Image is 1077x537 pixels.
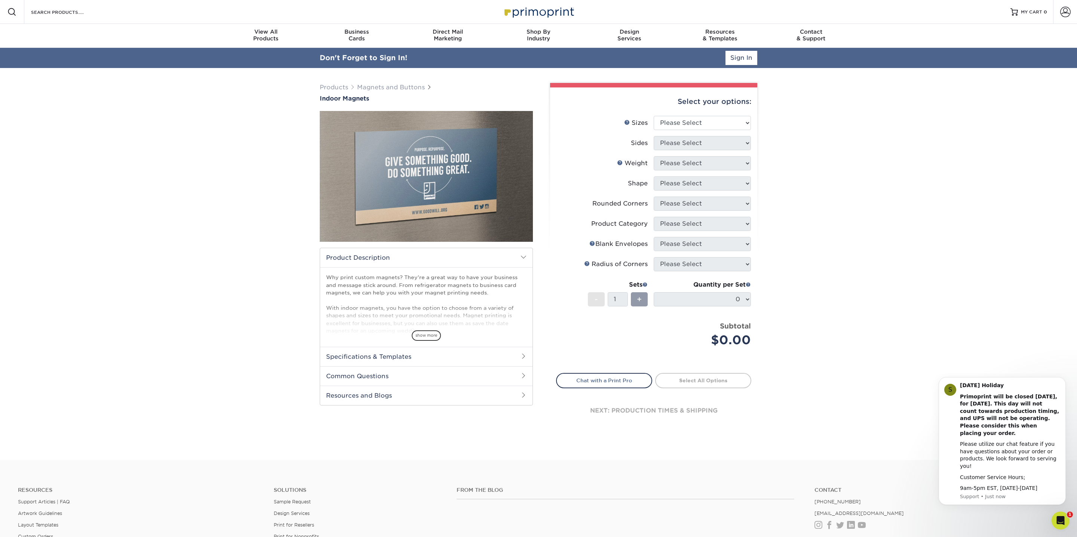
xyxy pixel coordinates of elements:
[631,139,648,148] div: Sides
[765,28,856,35] span: Contact
[675,24,765,48] a: Resources& Templates
[589,240,648,249] div: Blank Envelopes
[595,294,598,305] span: -
[584,24,675,48] a: DesignServices
[357,84,425,91] a: Magnets and Buttons
[274,510,310,516] a: Design Services
[927,373,1077,517] iframe: Intercom notifications message
[592,199,648,208] div: Rounded Corners
[659,331,751,349] div: $0.00
[765,24,856,48] a: Contact& Support
[1044,9,1047,15] span: 0
[637,294,642,305] span: +
[584,260,648,269] div: Radius of Corners
[274,487,445,493] h4: Solutions
[591,219,648,228] div: Product Category
[493,24,584,48] a: Shop ByIndustry
[30,7,103,16] input: SEARCH PRODUCTS.....
[720,322,751,330] strong: Subtotal
[556,388,751,433] div: next: production times & shipping
[402,24,493,48] a: Direct MailMarketing
[320,386,533,405] h2: Resources and Blogs
[312,28,402,35] span: Business
[556,373,652,388] a: Chat with a Print Pro
[2,514,64,534] iframe: Google Customer Reviews
[274,522,314,528] a: Print for Resellers
[320,95,533,102] a: Indoor Magnets
[221,28,312,35] span: View All
[675,28,765,35] span: Resources
[765,28,856,42] div: & Support
[18,499,70,504] a: Support Articles | FAQ
[320,95,369,102] span: Indoor Magnets
[412,330,441,340] span: show more
[312,28,402,42] div: Cards
[402,28,493,35] span: Direct Mail
[1021,9,1042,15] span: MY CART
[320,84,348,91] a: Products
[457,487,795,493] h4: From the Blog
[624,118,648,127] div: Sizes
[493,28,584,35] span: Shop By
[18,487,263,493] h4: Resources
[402,28,493,42] div: Marketing
[18,510,62,516] a: Artwork Guidelines
[493,28,584,42] div: Industry
[654,280,751,289] div: Quantity per Set
[584,28,675,42] div: Services
[814,499,861,504] a: [PHONE_NUMBER]
[312,24,402,48] a: BusinessCards
[588,280,648,289] div: Sets
[221,24,312,48] a: View AllProducts
[320,366,533,386] h2: Common Questions
[501,4,576,20] img: Primoprint
[725,51,757,65] a: Sign In
[1067,512,1073,518] span: 1
[655,373,751,388] a: Select All Options
[814,487,1059,493] a: Contact
[814,510,904,516] a: [EMAIL_ADDRESS][DOMAIN_NAME]
[628,179,648,188] div: Shape
[274,499,311,504] a: Sample Request
[584,28,675,35] span: Design
[1052,512,1070,530] iframe: Intercom live chat
[617,159,648,168] div: Weight
[320,248,533,267] h2: Product Description
[320,347,533,366] h2: Specifications & Templates
[320,103,533,250] img: Indoor Magnets 01
[320,53,407,63] div: Don't Forget to Sign In!
[326,274,527,334] p: Why print custom magnets? They're a great way to have your business and message stick around. Fro...
[675,28,765,42] div: & Templates
[221,28,312,42] div: Products
[556,87,751,116] div: Select your options:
